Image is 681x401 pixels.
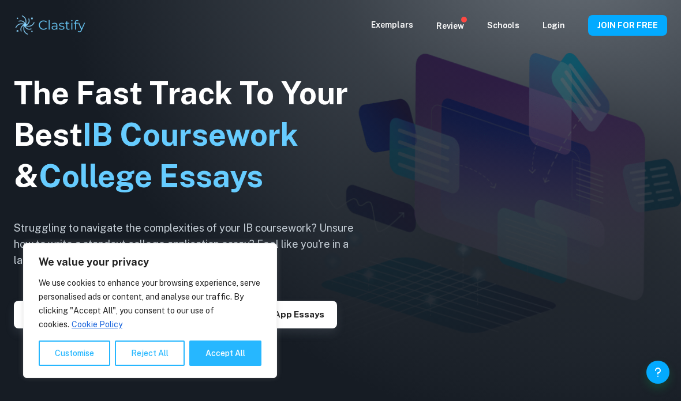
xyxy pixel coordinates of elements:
button: Explore IAs [14,301,88,328]
img: Clastify logo [14,14,87,37]
a: Login [542,21,565,30]
span: College Essays [39,158,263,194]
button: Help and Feedback [646,361,669,384]
h6: Struggling to navigate the complexities of your IB coursework? Unsure how to write a standout col... [14,220,372,268]
a: Cookie Policy [71,319,123,330]
p: Exemplars [371,18,413,31]
button: Accept All [189,341,261,366]
span: IB Coursework [83,116,298,153]
p: Review [436,20,464,32]
button: Reject All [115,341,185,366]
button: JOIN FOR FREE [588,15,667,36]
div: We value your privacy [23,243,277,378]
h1: The Fast Track To Your Best & [14,73,372,197]
a: Explore IAs [14,308,88,319]
button: Customise [39,341,110,366]
p: We value your privacy [39,255,261,269]
p: We use cookies to enhance your browsing experience, serve personalised ads or content, and analys... [39,276,261,331]
a: Schools [487,21,519,30]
